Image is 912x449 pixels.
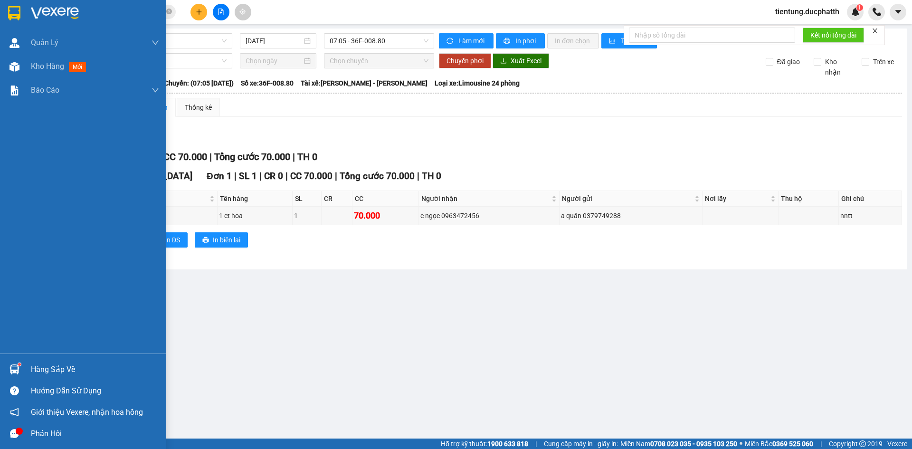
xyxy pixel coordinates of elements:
[894,8,902,16] span: caret-down
[856,4,863,11] sup: 1
[246,56,302,66] input: Chọn ngày
[213,4,229,20] button: file-add
[202,237,209,244] span: printer
[147,232,188,248] button: printerIn DS
[515,36,537,46] span: In phơi
[8,6,20,20] img: logo-vxr
[213,235,240,245] span: In biên lai
[218,191,293,207] th: Tên hàng
[10,386,19,395] span: question-circle
[196,9,202,15] span: plus
[435,78,520,88] span: Loại xe: Limousine 24 phòng
[422,171,441,182] span: TH 0
[246,36,302,46] input: 15/10/2025
[166,9,172,14] span: close-circle
[190,4,207,20] button: plus
[293,151,295,162] span: |
[890,4,906,20] button: caret-down
[293,191,322,207] th: SL
[166,8,172,17] span: close-circle
[164,78,234,88] span: Chuyến: (07:05 [DATE])
[218,9,224,15] span: file-add
[9,62,19,72] img: warehouse-icon
[259,171,262,182] span: |
[297,151,317,162] span: TH 0
[601,33,657,48] button: bar-chartThống kê
[163,151,207,162] span: CC 70.000
[629,28,795,43] input: Nhập số tổng đài
[535,439,537,449] span: |
[873,8,881,16] img: phone-icon
[290,171,332,182] span: CC 70.000
[772,440,813,448] strong: 0369 525 060
[869,57,898,67] span: Trên xe
[779,191,838,207] th: Thu hộ
[821,57,855,77] span: Kho nhận
[820,439,822,449] span: |
[239,171,257,182] span: SL 1
[152,39,159,47] span: down
[209,151,212,162] span: |
[9,364,19,374] img: warehouse-icon
[9,86,19,96] img: solution-icon
[264,171,283,182] span: CR 0
[487,440,528,448] strong: 1900 633 818
[241,78,294,88] span: Số xe: 36F-008.80
[609,38,617,45] span: bar-chart
[10,429,19,438] span: message
[872,28,878,34] span: close
[285,171,288,182] span: |
[235,4,251,20] button: aim
[10,408,19,417] span: notification
[840,210,900,221] div: nntt
[207,171,232,182] span: Đơn 1
[301,78,427,88] span: Tài xế: [PERSON_NAME] - [PERSON_NAME]
[165,235,180,245] span: In DS
[547,33,599,48] button: In đơn chọn
[839,191,902,207] th: Ghi chú
[511,56,541,66] span: Xuất Excel
[31,406,143,418] span: Giới thiệu Vexere, nhận hoa hồng
[503,38,512,45] span: printer
[620,439,737,449] span: Miền Nam
[354,209,417,222] div: 70.000
[417,171,419,182] span: |
[740,442,742,446] span: ⚪️
[330,54,428,68] span: Chọn chuyến
[420,210,558,221] div: c ngọc 0963472456
[493,53,549,68] button: downloadXuất Excel
[335,171,337,182] span: |
[31,384,159,398] div: Hướng dẫn sử dụng
[214,151,290,162] span: Tổng cước 70.000
[773,57,804,67] span: Đã giao
[439,33,494,48] button: syncLàm mới
[768,6,847,18] span: tientung.ducphatth
[352,191,419,207] th: CC
[705,193,769,204] span: Nơi lấy
[851,8,860,16] img: icon-new-feature
[185,102,212,113] div: Thống kê
[810,30,856,40] span: Kết nối tổng đài
[544,439,618,449] span: Cung cấp máy in - giấy in:
[31,62,64,71] span: Kho hàng
[152,86,159,94] span: down
[561,210,700,221] div: a quân 0379749288
[322,191,353,207] th: CR
[219,210,291,221] div: 1 ct hoa
[500,57,507,65] span: download
[330,34,428,48] span: 07:05 - 36F-008.80
[858,4,861,11] span: 1
[496,33,545,48] button: printerIn phơi
[859,440,866,447] span: copyright
[294,210,320,221] div: 1
[9,38,19,48] img: warehouse-icon
[439,53,491,68] button: Chuyển phơi
[458,36,486,46] span: Làm mới
[31,37,58,48] span: Quản Lý
[234,171,237,182] span: |
[562,193,692,204] span: Người gửi
[340,171,415,182] span: Tổng cước 70.000
[421,193,550,204] span: Người nhận
[745,439,813,449] span: Miền Bắc
[239,9,246,15] span: aim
